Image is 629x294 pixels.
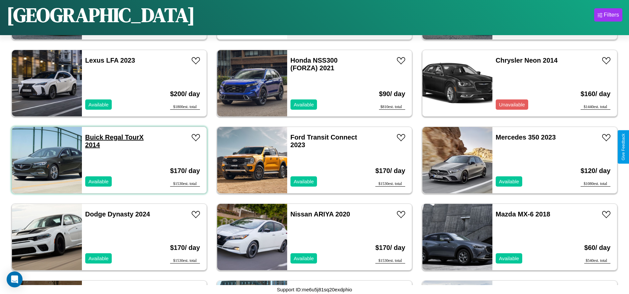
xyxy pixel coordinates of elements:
a: Mercedes 350 2023 [496,134,556,141]
h3: $ 200 / day [170,84,200,104]
p: Available [499,254,519,263]
a: Nissan ARIYA 2020 [290,210,350,218]
p: Available [89,177,109,186]
div: $ 1530 est. total [375,258,405,264]
p: Available [89,100,109,109]
a: Dodge Dynasty 2024 [85,210,150,218]
div: $ 1530 est. total [170,181,200,187]
p: Available [499,177,519,186]
div: Give Feedback [621,134,626,160]
h3: $ 160 / day [581,84,610,104]
a: Chrysler Neon 2014 [496,57,558,64]
p: Available [294,177,314,186]
div: $ 1530 est. total [170,258,200,264]
h3: $ 170 / day [375,160,405,181]
div: $ 1080 est. total [581,181,610,187]
p: Available [294,100,314,109]
h3: $ 120 / day [581,160,610,181]
h3: $ 60 / day [584,237,610,258]
div: $ 540 est. total [584,258,610,264]
p: Available [89,254,109,263]
div: $ 1440 est. total [581,104,610,110]
h3: $ 170 / day [375,237,405,258]
p: Unavailable [499,100,525,109]
h3: $ 170 / day [170,160,200,181]
div: $ 1800 est. total [170,104,200,110]
a: Lexus LFA 2023 [85,57,135,64]
h1: [GEOGRAPHIC_DATA] [7,1,195,29]
div: Filters [604,12,619,18]
p: Available [294,254,314,263]
a: Ford Transit Connect 2023 [290,134,357,148]
a: Honda NSS300 (FORZA) 2021 [290,57,338,72]
p: Support ID: me6u5j81sq20exdphio [277,285,352,294]
div: $ 810 est. total [379,104,405,110]
a: Buick Regal TourX 2014 [85,134,144,148]
div: $ 1530 est. total [375,181,405,187]
a: Mazda MX-6 2018 [496,210,550,218]
h3: $ 170 / day [170,237,200,258]
h3: $ 90 / day [379,84,405,104]
button: Filters [594,8,622,22]
div: Open Intercom Messenger [7,271,23,287]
